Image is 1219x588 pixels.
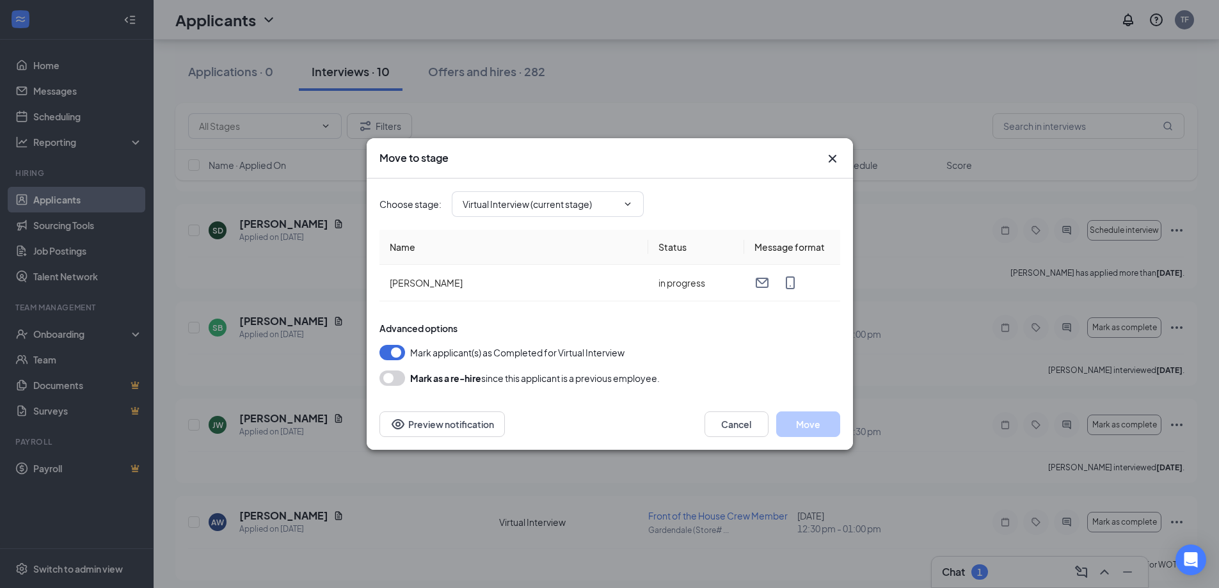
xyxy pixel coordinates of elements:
[825,151,840,166] button: Close
[705,411,769,437] button: Cancel
[379,151,449,165] h3: Move to stage
[776,411,840,437] button: Move
[623,199,633,209] svg: ChevronDown
[648,230,744,265] th: Status
[754,275,770,290] svg: Email
[410,372,481,384] b: Mark as a re-hire
[379,230,648,265] th: Name
[825,151,840,166] svg: Cross
[379,197,442,211] span: Choose stage :
[410,345,625,360] span: Mark applicant(s) as Completed for Virtual Interview
[648,265,744,301] td: in progress
[783,275,798,290] svg: MobileSms
[1175,544,1206,575] div: Open Intercom Messenger
[390,277,463,289] span: [PERSON_NAME]
[390,417,406,432] svg: Eye
[410,370,660,386] div: since this applicant is a previous employee.
[744,230,840,265] th: Message format
[379,322,840,335] div: Advanced options
[379,411,505,437] button: Preview notificationEye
